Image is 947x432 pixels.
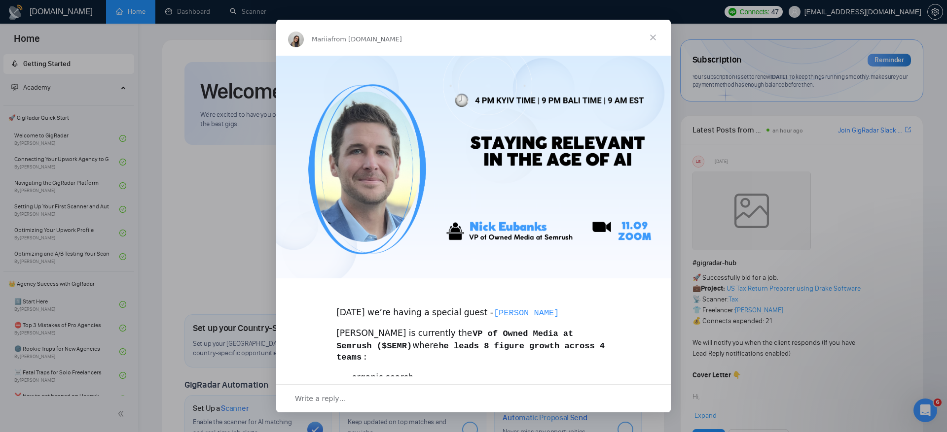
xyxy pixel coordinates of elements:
code: [PERSON_NAME] [493,308,560,318]
span: from [DOMAIN_NAME] [331,35,402,43]
div: [PERSON_NAME] is currently the where [336,328,611,364]
img: Profile image for Mariia [288,32,304,47]
code: he leads 8 figure growth across 4 teams [336,341,605,363]
a: [PERSON_NAME] [493,307,560,317]
code: VP of Owned Media at Semrush ($SEMR) [336,329,573,351]
span: Mariia [312,35,331,43]
li: organic search, [352,372,611,384]
code: : [362,352,368,363]
span: Close [635,20,671,55]
span: Write a reply… [295,392,346,405]
div: [DATE] we’re having a special guest - [336,295,611,319]
div: Open conversation and reply [276,384,671,412]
